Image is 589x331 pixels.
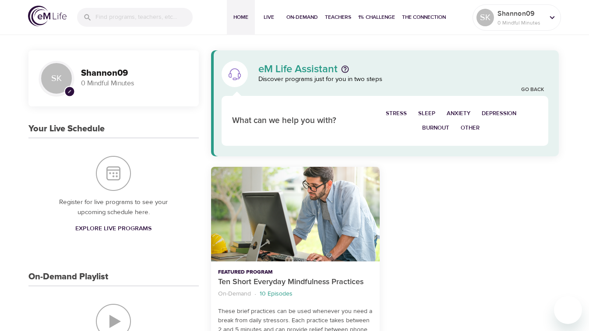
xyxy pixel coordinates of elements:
[258,74,549,85] p: Discover programs just for you in two steps
[81,68,188,78] h3: Shannon09
[28,6,67,26] img: logo
[422,123,449,133] span: Burnout
[218,289,251,299] p: On-Demand
[81,78,188,88] p: 0 Mindful Minutes
[476,106,522,121] button: Depression
[386,109,407,119] span: Stress
[260,289,293,299] p: 10 Episodes
[254,288,256,300] li: ·
[39,61,74,96] div: SK
[418,109,435,119] span: Sleep
[325,13,351,22] span: Teachers
[211,167,380,262] button: Ten Short Everyday Mindfulness Practices
[230,13,251,22] span: Home
[461,123,480,133] span: Other
[416,121,455,135] button: Burnout
[497,8,544,19] p: Shannon09
[72,221,155,237] a: Explore Live Programs
[96,156,131,191] img: Your Live Schedule
[521,86,544,94] a: Go Back
[75,223,152,234] span: Explore Live Programs
[402,13,446,22] span: The Connection
[218,268,373,276] p: Featured Program
[497,19,544,27] p: 0 Mindful Minutes
[28,272,108,282] h3: On-Demand Playlist
[232,115,353,127] p: What can we help you with?
[380,106,413,121] button: Stress
[218,276,373,288] p: Ten Short Everyday Mindfulness Practices
[476,9,494,26] div: SK
[258,13,279,22] span: Live
[46,197,181,217] p: Register for live programs to see your upcoming schedule here.
[258,64,338,74] p: eM Life Assistant
[95,8,193,27] input: Find programs, teachers, etc...
[447,109,470,119] span: Anxiety
[413,106,441,121] button: Sleep
[358,13,395,22] span: 1% Challenge
[554,296,582,324] iframe: Button to launch messaging window
[441,106,476,121] button: Anxiety
[286,13,318,22] span: On-Demand
[28,124,105,134] h3: Your Live Schedule
[482,109,516,119] span: Depression
[218,288,373,300] nav: breadcrumb
[228,67,242,81] img: eM Life Assistant
[455,121,485,135] button: Other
